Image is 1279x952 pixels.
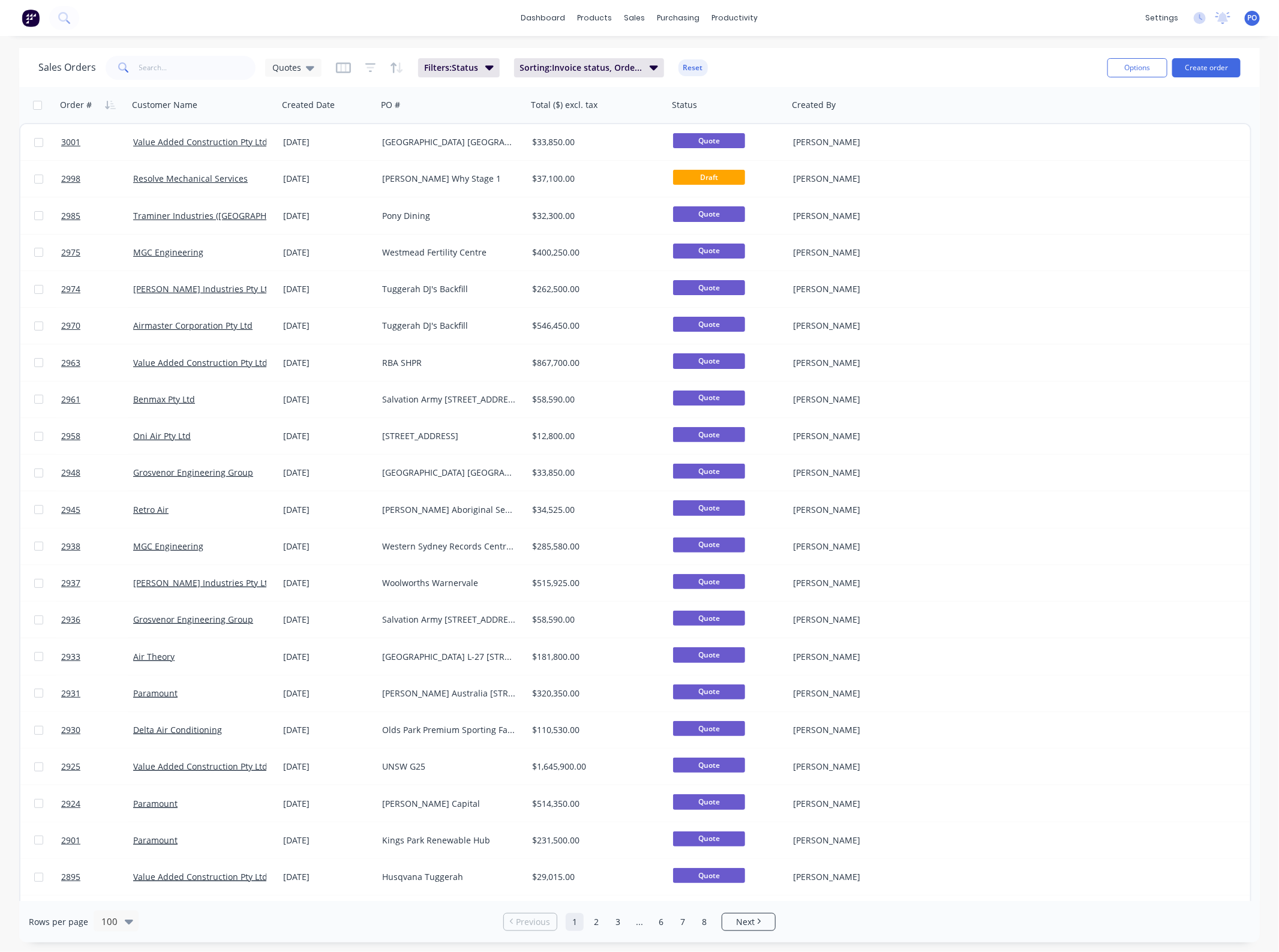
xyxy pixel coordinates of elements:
span: 2963 [61,357,80,369]
span: 2933 [61,651,80,663]
span: 2975 [61,247,80,259]
a: Benmax Pty Ltd [133,394,195,405]
div: $262,500.00 [532,283,657,295]
a: 2937 [61,565,133,601]
a: Retro Air [133,504,169,515]
a: Value Added Construction Pty Ltd [133,357,268,368]
div: [PERSON_NAME] [793,283,926,295]
span: Quote [673,831,745,846]
div: [PERSON_NAME] [793,430,926,442]
div: Westmead Fertility Centre [382,247,515,259]
span: Quote [673,244,745,259]
div: $33,850.00 [532,136,657,148]
div: [PERSON_NAME] [793,577,926,589]
button: Sorting:Invoice status, Order # [514,58,664,77]
a: Air Theory [133,651,175,662]
span: Sorting: Invoice status, Order # [520,62,642,74]
a: Paramount [133,834,178,846]
a: Page 8 [695,913,713,931]
div: [PERSON_NAME] [793,687,926,699]
span: Previous [517,916,551,928]
span: Next [736,916,755,928]
a: 2901 [61,822,133,858]
div: [DATE] [283,357,373,369]
div: Created Date [282,99,335,111]
img: Factory [22,9,40,27]
div: [GEOGRAPHIC_DATA] [GEOGRAPHIC_DATA][MEDICAL_DATA] [382,467,515,479]
div: [PERSON_NAME] [793,136,926,148]
span: Quote [673,317,745,332]
input: Search... [139,56,256,80]
a: 2970 [61,308,133,344]
div: Total ($) excl. tax [531,99,598,111]
div: $110,530.00 [532,724,657,736]
div: [DATE] [283,504,373,516]
a: 2945 [61,492,133,528]
div: [PERSON_NAME] [793,394,926,406]
span: 2938 [61,540,80,552]
div: [DATE] [283,798,373,810]
a: 2985 [61,198,133,234]
a: [PERSON_NAME] Industries Pty Ltd [133,577,273,588]
div: [DATE] [283,173,373,185]
a: Value Added Construction Pty Ltd [133,136,268,148]
span: 2998 [61,173,80,185]
span: Quote [673,427,745,442]
span: 2970 [61,320,80,332]
a: MGC Engineering [133,247,203,258]
a: MGC Engineering [133,540,203,552]
span: 2936 [61,614,80,626]
a: 2961 [61,382,133,418]
div: $58,590.00 [532,394,657,406]
div: [PERSON_NAME] Aboriginal Services [PERSON_NAME][STREET_ADDRESS] [382,504,515,516]
div: Olds Park Premium Sporting Facility [382,724,515,736]
div: [PERSON_NAME] [793,210,926,222]
span: Rows per page [29,916,88,928]
div: sales [619,9,651,27]
div: Created By [792,99,836,111]
span: Quote [673,464,745,479]
div: [GEOGRAPHIC_DATA] L-27 [STREET_ADDRESS] [382,651,515,663]
span: Quote [673,758,745,773]
a: Oni Air Pty Ltd [133,430,191,442]
span: 2895 [61,871,80,883]
div: [PERSON_NAME] [793,540,926,552]
div: $29,015.00 [532,871,657,883]
span: Quote [673,353,745,368]
span: 2937 [61,577,80,589]
span: Quote [673,280,745,295]
div: [PERSON_NAME] [793,357,926,369]
div: [DATE] [283,687,373,699]
div: [DATE] [283,871,373,883]
div: $1,645,900.00 [532,761,657,773]
span: Quote [673,794,745,809]
a: Airmaster Corporation Pty Ltd [133,320,253,331]
h1: Sales Orders [38,62,96,73]
span: Quote [673,206,745,221]
a: 2998 [61,161,133,197]
ul: Pagination [499,913,780,931]
a: 2925 [61,749,133,785]
div: [DATE] [283,761,373,773]
div: [DATE] [283,247,373,259]
a: Grosvenor Engineering Group [133,467,253,478]
a: 2948 [61,455,133,491]
a: Grosvenor Engineering Group [133,614,253,625]
span: 2924 [61,798,80,810]
div: [STREET_ADDRESS] [382,430,515,442]
div: [PERSON_NAME] [793,173,926,185]
a: 2924 [61,786,133,822]
span: 2948 [61,467,80,479]
span: Quote [673,391,745,406]
div: Husqvana Tuggerah [382,871,515,883]
a: Paramount [133,687,178,699]
span: Quote [673,574,745,589]
a: Page 2 [587,913,605,931]
div: RBA SHPR [382,357,515,369]
div: Customer Name [132,99,197,111]
div: Status [672,99,697,111]
div: [DATE] [283,320,373,332]
div: Tuggerah DJ's Backfill [382,320,515,332]
div: $34,525.00 [532,504,657,516]
span: Quote [673,500,745,515]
